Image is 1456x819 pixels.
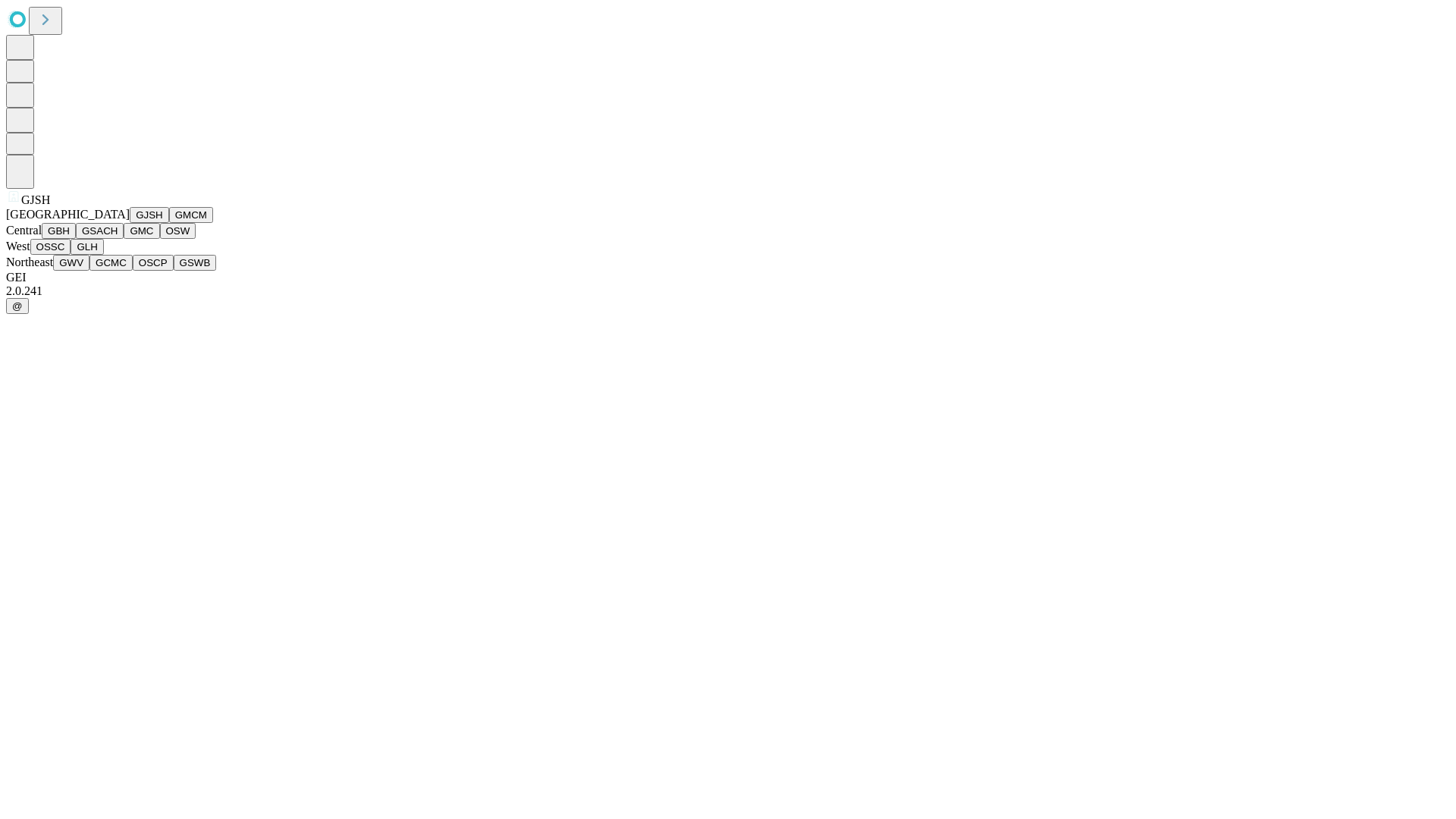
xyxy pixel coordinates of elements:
button: GMC [124,223,159,239]
button: GBH [42,223,76,239]
button: OSCP [133,255,174,271]
div: 2.0.241 [6,284,1450,298]
button: GMCM [169,207,213,223]
button: GLH [71,239,103,255]
button: OSSC [30,239,71,255]
button: GCMC [89,255,133,271]
span: Northeast [6,256,53,268]
span: Central [6,224,42,237]
span: GJSH [21,193,50,206]
button: OSW [160,223,196,239]
button: GSWB [174,255,217,271]
button: GWV [53,255,89,271]
button: GJSH [130,207,169,223]
button: GSACH [76,223,124,239]
button: @ [6,298,29,314]
span: @ [12,300,23,312]
div: GEI [6,271,1450,284]
span: West [6,240,30,253]
span: [GEOGRAPHIC_DATA] [6,208,130,221]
